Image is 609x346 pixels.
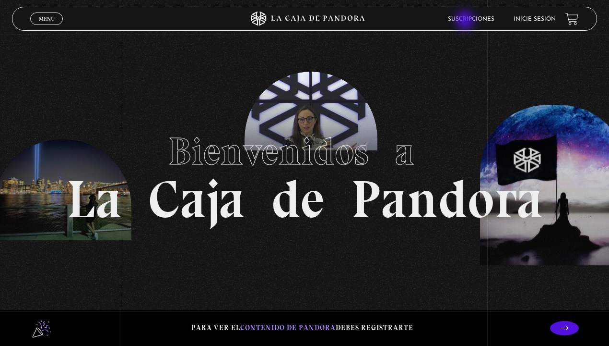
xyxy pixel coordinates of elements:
a: Suscripciones [448,16,494,22]
span: contenido de Pandora [240,323,336,332]
p: Para ver el debes registrarte [191,321,413,334]
a: View your shopping cart [565,12,578,25]
a: Inicie sesión [514,16,556,22]
span: Menu [39,16,55,22]
span: Cerrar [35,24,58,31]
span: Bienvenidos a [168,128,441,174]
h1: La Caja de Pandora [67,120,543,226]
